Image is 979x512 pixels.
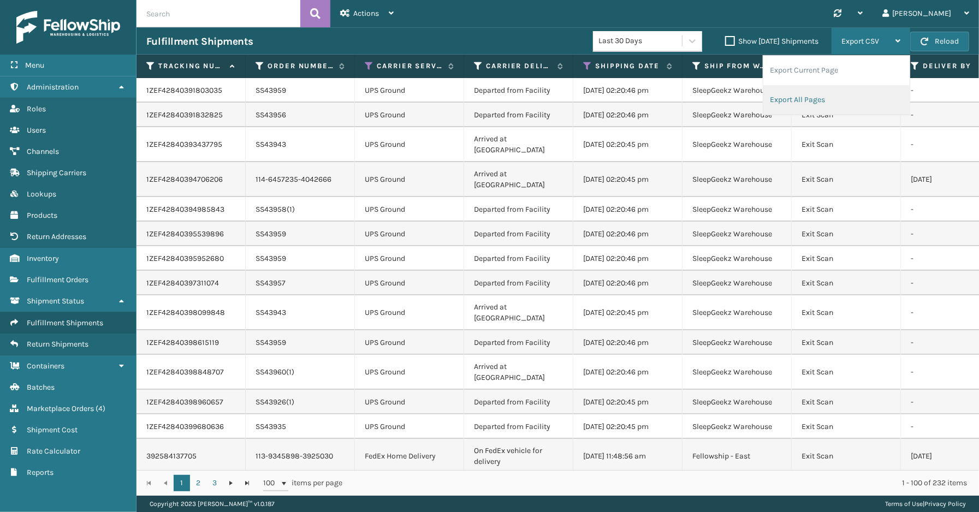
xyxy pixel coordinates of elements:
[910,32,969,51] button: Reload
[137,390,246,414] td: 1ZEF42840398960657
[573,414,683,439] td: [DATE] 02:20:45 pm
[464,103,573,127] td: Departed from Facility
[792,355,901,390] td: Exit Scan
[792,162,901,197] td: Exit Scan
[223,475,239,491] a: Go to the next page
[683,222,792,246] td: SleepGeekz Warehouse
[683,78,792,103] td: SleepGeekz Warehouse
[573,103,683,127] td: [DATE] 02:20:46 pm
[27,82,79,92] span: Administration
[792,271,901,295] td: Exit Scan
[573,78,683,103] td: [DATE] 02:20:46 pm
[464,127,573,162] td: Arrived at [GEOGRAPHIC_DATA]
[683,295,792,330] td: SleepGeekz Warehouse
[256,86,286,95] a: SS43959
[683,390,792,414] td: SleepGeekz Warehouse
[256,278,286,288] a: SS43957
[841,37,879,46] span: Export CSV
[263,478,280,489] span: 100
[268,61,334,71] label: Order Number
[256,205,295,214] a: SS43958(1)
[27,340,88,349] span: Return Shipments
[464,222,573,246] td: Departed from Facility
[355,222,464,246] td: UPS Ground
[355,390,464,414] td: UPS Ground
[25,61,44,70] span: Menu
[464,330,573,355] td: Departed from Facility
[256,254,286,263] a: SS43959
[763,85,910,115] li: Export All Pages
[683,127,792,162] td: SleepGeekz Warehouse
[683,197,792,222] td: SleepGeekz Warehouse
[227,479,235,487] span: Go to the next page
[792,295,901,330] td: Exit Scan
[464,271,573,295] td: Departed from Facility
[683,439,792,474] td: Fellowship - East
[595,61,661,71] label: Shipping Date
[355,295,464,330] td: UPS Ground
[573,222,683,246] td: [DATE] 02:20:46 pm
[704,61,770,71] label: Ship from warehouse
[355,271,464,295] td: UPS Ground
[137,162,246,197] td: 1ZEF42840394706206
[464,78,573,103] td: Departed from Facility
[358,478,967,489] div: 1 - 100 of 232 items
[355,103,464,127] td: UPS Ground
[206,475,223,491] a: 3
[792,197,901,222] td: Exit Scan
[256,451,333,461] a: 113-9345898-3925030
[377,61,443,71] label: Carrier Service
[353,9,379,18] span: Actions
[355,330,464,355] td: UPS Ground
[137,127,246,162] td: 1ZEF42840393437795
[243,479,252,487] span: Go to the last page
[683,103,792,127] td: SleepGeekz Warehouse
[464,414,573,439] td: Departed from Facility
[885,500,923,508] a: Terms of Use
[683,414,792,439] td: SleepGeekz Warehouse
[355,127,464,162] td: UPS Ground
[573,439,683,474] td: [DATE] 11:48:56 am
[27,126,46,135] span: Users
[464,355,573,390] td: Arrived at [GEOGRAPHIC_DATA]
[573,355,683,390] td: [DATE] 02:20:46 pm
[683,330,792,355] td: SleepGeekz Warehouse
[573,197,683,222] td: [DATE] 02:20:46 pm
[190,475,206,491] a: 2
[27,446,80,456] span: Rate Calculator
[137,197,246,222] td: 1ZEF42840394985843
[27,168,86,177] span: Shipping Carriers
[464,197,573,222] td: Departed from Facility
[683,355,792,390] td: SleepGeekz Warehouse
[486,61,552,71] label: Carrier Delivery Status
[355,355,464,390] td: UPS Ground
[256,229,286,239] a: SS43959
[256,422,286,431] a: SS43935
[137,222,246,246] td: 1ZEF42840395539896
[174,475,190,491] a: 1
[137,355,246,390] td: 1ZEF42840398848707
[256,397,294,407] a: SS43926(1)
[355,162,464,197] td: UPS Ground
[573,271,683,295] td: [DATE] 02:20:46 pm
[27,296,84,306] span: Shipment Status
[355,414,464,439] td: UPS Ground
[573,295,683,330] td: [DATE] 02:20:45 pm
[150,496,275,512] p: Copyright 2023 [PERSON_NAME]™ v 1.0.187
[355,439,464,474] td: FedEx Home Delivery
[137,439,246,474] td: 392584137705
[792,246,901,271] td: Exit Scan
[158,61,224,71] label: Tracking Number
[573,127,683,162] td: [DATE] 02:20:45 pm
[573,390,683,414] td: [DATE] 02:20:45 pm
[27,211,57,220] span: Products
[464,246,573,271] td: Departed from Facility
[27,147,59,156] span: Channels
[256,367,294,377] a: SS43960(1)
[683,271,792,295] td: SleepGeekz Warehouse
[683,162,792,197] td: SleepGeekz Warehouse
[924,500,966,508] a: Privacy Policy
[355,246,464,271] td: UPS Ground
[239,475,256,491] a: Go to the last page
[573,162,683,197] td: [DATE] 02:20:45 pm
